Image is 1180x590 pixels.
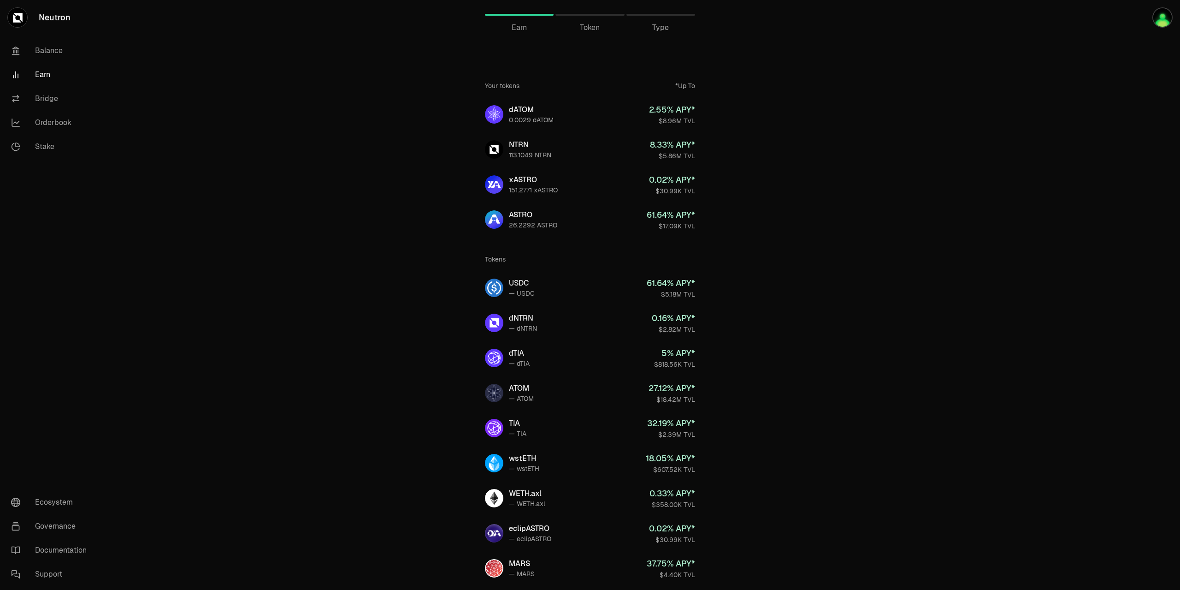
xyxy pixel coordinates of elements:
[509,558,535,569] div: MARS
[509,174,558,185] div: xASTRO
[509,383,534,394] div: ATOM
[509,453,539,464] div: wstETH
[509,359,530,368] div: — dTIA
[512,22,527,33] span: Earn
[650,151,695,161] div: $5.86M TVL
[652,22,669,33] span: Type
[509,429,526,438] div: — TIA
[4,111,100,135] a: Orderbook
[485,314,503,332] img: dNTRN
[4,63,100,87] a: Earn
[647,277,695,290] div: 61.64 % APY*
[485,279,503,297] img: USDC
[509,348,530,359] div: dTIA
[646,465,695,474] div: $607.52K TVL
[649,173,695,186] div: 0.02 % APY*
[478,517,702,550] a: eclipASTROeclipASTRO— eclipASTRO0.02% APY*$30.99K TVL
[509,185,558,195] div: 151.2771 xASTRO
[485,349,503,367] img: dTIA
[647,417,695,430] div: 32.19 % APY*
[509,139,551,150] div: NTRN
[509,104,554,115] div: dATOM
[509,289,535,298] div: — USDC
[647,209,695,221] div: 61.64 % APY*
[509,418,526,429] div: TIA
[485,81,519,90] div: Your tokens
[485,524,503,542] img: eclipASTRO
[1152,7,1173,28] img: Hodl
[647,221,695,231] div: $17.09K TVL
[485,140,503,159] img: NTRN
[647,430,695,439] div: $2.39M TVL
[4,135,100,159] a: Stake
[4,538,100,562] a: Documentation
[478,552,702,585] a: MARSMARS— MARS37.75% APY*$4.40K TVL
[649,500,695,509] div: $358.00K TVL
[649,103,695,116] div: 2.55 % APY*
[647,557,695,570] div: 37.75 % APY*
[478,482,702,515] a: WETH.axlWETH.axl— WETH.axl0.33% APY*$358.00K TVL
[509,115,554,125] div: 0.0029 dATOM
[652,312,695,325] div: 0.16 % APY*
[509,150,551,160] div: 113.1049 NTRN
[649,395,695,404] div: $18.42M TVL
[509,221,557,230] div: 26.2292 ASTRO
[478,168,702,201] a: xASTROxASTRO151.2771 xASTRO0.02% APY*$30.99K TVL
[509,464,539,473] div: — wstETH
[485,210,503,229] img: ASTRO
[4,562,100,586] a: Support
[4,39,100,63] a: Balance
[485,489,503,507] img: WETH.axl
[509,534,551,543] div: — eclipASTRO
[647,290,695,299] div: $5.18M TVL
[478,203,702,236] a: ASTROASTRO26.2292 ASTRO61.64% APY*$17.09K TVL
[675,81,695,90] div: *Up To
[652,325,695,334] div: $2.82M TVL
[478,341,702,375] a: dTIAdTIA— dTIA5% APY*$818.56K TVL
[485,384,503,402] img: ATOM
[485,559,503,578] img: MARS
[478,98,702,131] a: dATOMdATOM0.0029 dATOM2.55% APY*$8.96M TVL
[478,447,702,480] a: wstETHwstETH— wstETH18.05% APY*$607.52K TVL
[485,4,554,26] a: Earn
[478,411,702,445] a: TIATIA— TIA32.19% APY*$2.39M TVL
[509,523,551,534] div: eclipASTRO
[4,87,100,111] a: Bridge
[478,133,702,166] a: NTRNNTRN113.1049 NTRN8.33% APY*$5.86M TVL
[485,454,503,472] img: wstETH
[509,324,537,333] div: — dNTRN
[509,569,535,578] div: — MARS
[485,175,503,194] img: xASTRO
[647,570,695,579] div: $4.40K TVL
[649,487,695,500] div: 0.33 % APY*
[509,209,557,221] div: ASTRO
[649,116,695,125] div: $8.96M TVL
[4,514,100,538] a: Governance
[478,376,702,410] a: ATOMATOM— ATOM27.12% APY*$18.42M TVL
[654,360,695,369] div: $818.56K TVL
[478,271,702,304] a: USDCUSDC— USDC61.64% APY*$5.18M TVL
[650,138,695,151] div: 8.33 % APY*
[509,394,534,403] div: — ATOM
[580,22,600,33] span: Token
[649,522,695,535] div: 0.02 % APY*
[649,382,695,395] div: 27.12 % APY*
[478,306,702,340] a: dNTRNdNTRN— dNTRN0.16% APY*$2.82M TVL
[649,535,695,544] div: $30.99K TVL
[485,419,503,437] img: TIA
[509,313,537,324] div: dNTRN
[649,186,695,196] div: $30.99K TVL
[509,499,545,508] div: — WETH.axl
[4,490,100,514] a: Ecosystem
[646,452,695,465] div: 18.05 % APY*
[654,347,695,360] div: 5 % APY*
[509,278,535,289] div: USDC
[485,255,506,264] div: Tokens
[485,105,503,124] img: dATOM
[509,488,545,499] div: WETH.axl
